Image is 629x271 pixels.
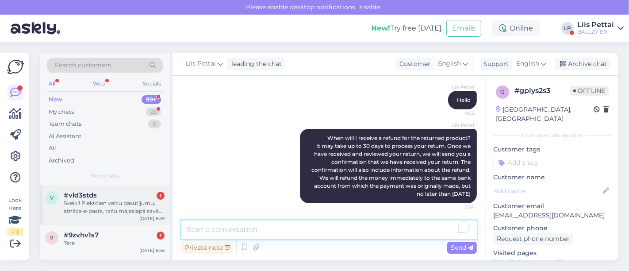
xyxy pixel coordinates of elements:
div: Archived [49,156,74,165]
img: Askly Logo [7,60,24,74]
div: Customer information [493,132,611,139]
b: New! [371,24,390,32]
textarea: To enrich screen reader interactions, please activate Accessibility in Grammarly extension settings [181,221,477,239]
span: Liis Pettai [441,84,474,90]
span: Liis Pettai [441,122,474,128]
div: Online [492,20,540,36]
div: 99+ [142,95,161,104]
span: #9zvhv1s7 [64,231,99,239]
a: Liis PettaiBALLZY EN [577,21,624,35]
div: New [49,95,62,104]
div: [DATE] 8:59 [139,247,165,254]
span: English [516,59,539,69]
div: AI Assistant [49,132,81,141]
p: Customer email [493,201,611,211]
div: [DATE] 8:59 [139,215,165,222]
span: g [501,89,505,95]
div: Tere [64,239,165,247]
span: 9:53 [441,110,474,116]
span: New chats [91,172,119,180]
span: Liis Pettai [185,59,216,69]
p: Customer name [493,173,611,182]
span: 9:54 [441,204,474,210]
p: Visited pages [493,248,611,258]
span: Hello [457,97,471,103]
div: 1 [157,232,165,240]
div: Web [92,78,107,89]
div: 0 [148,120,161,128]
span: Enable [357,3,383,11]
div: # gplys2s3 [514,85,570,96]
div: Liis Pettai [577,21,614,28]
div: Support [480,59,509,69]
div: Archive chat [555,58,610,70]
span: 9 [50,234,54,241]
div: leading the chat [228,59,282,69]
div: [GEOGRAPHIC_DATA], [GEOGRAPHIC_DATA] [496,105,594,124]
div: Request phone number [493,233,573,245]
p: Customer phone [493,224,611,233]
div: 1 / 3 [7,228,23,236]
span: Send [451,244,473,252]
p: Customer tags [493,145,611,154]
div: 25 [146,108,161,116]
span: Offline [570,86,609,96]
div: Customer [396,59,430,69]
div: Look Here [7,196,23,236]
div: Team chats [49,120,81,128]
div: My chats [49,108,74,116]
span: #vld3stds [64,191,97,199]
span: When will I receive a refund for the returned product? It may take up to 30 days to process your ... [311,135,472,197]
div: All [47,78,57,89]
p: [EMAIL_ADDRESS][DOMAIN_NAME] [493,211,611,220]
div: Socials [141,78,163,89]
span: English [438,59,461,69]
div: 1 [157,192,165,200]
a: [URL][DOMAIN_NAME] [493,258,563,266]
div: All [49,144,56,153]
div: Private note [181,242,234,254]
div: Sveiki! Piektdien veicu pasūtījumu, atnāca e-pasts, taču mājaslapā savā profilā pie orderiem velj... [64,199,165,215]
div: LP [561,22,574,35]
div: BALLZY EN [577,28,614,35]
button: Emails [446,20,481,37]
input: Add a tag [493,156,611,169]
span: v [50,194,54,201]
input: Add name [494,186,601,196]
div: Try free [DATE]: [371,23,443,34]
span: Search customers [55,61,111,70]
